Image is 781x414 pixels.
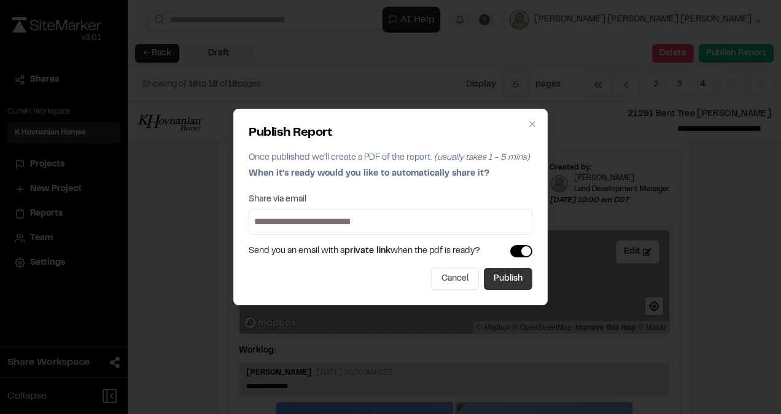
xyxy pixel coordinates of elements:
span: (usually takes 1 - 5 mins) [434,154,530,162]
span: When it's ready would you like to automatically share it? [249,170,489,178]
p: Once published we'll create a PDF of the report. [249,151,532,165]
span: Send you an email with a when the pdf is ready? [249,244,480,258]
label: Share via email [249,195,306,204]
h2: Publish Report [249,124,532,143]
button: Publish [484,268,532,290]
span: private link [344,248,390,255]
button: Cancel [431,268,479,290]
